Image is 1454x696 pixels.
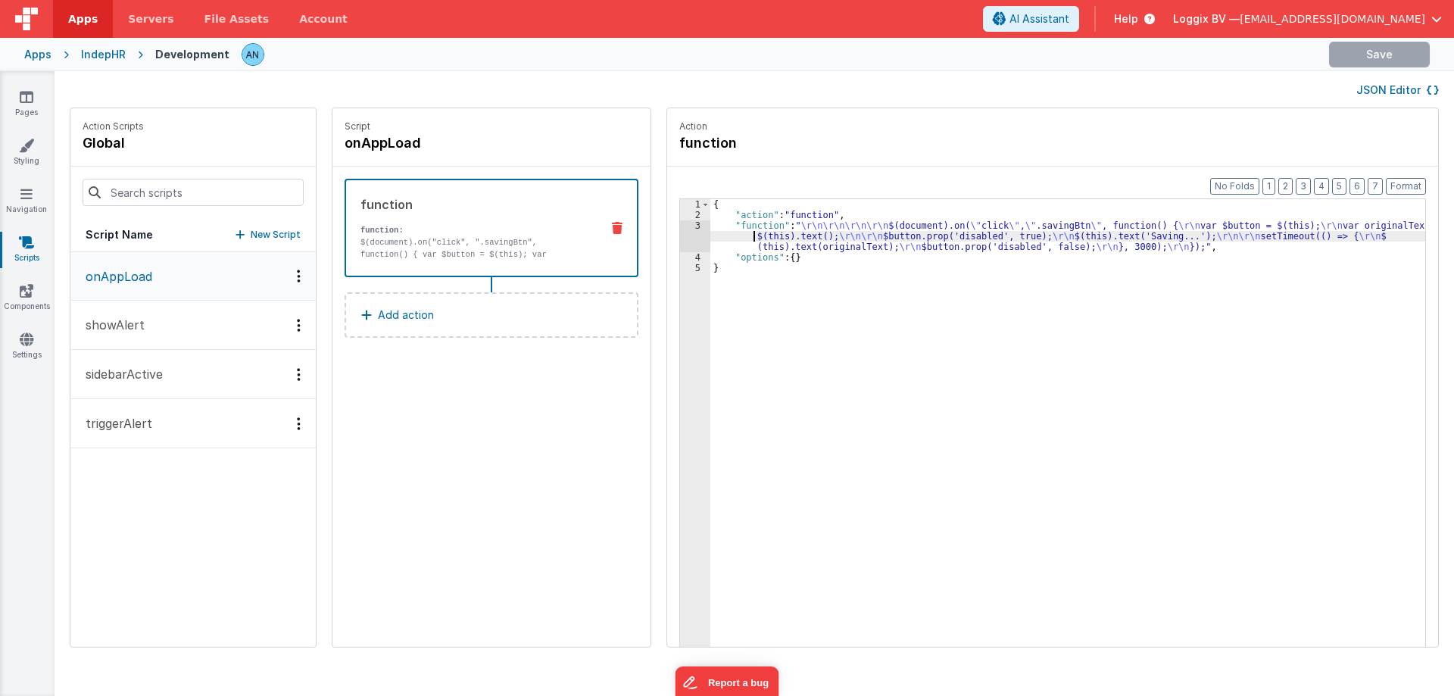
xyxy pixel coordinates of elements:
[70,350,316,399] button: sidebarActive
[1262,178,1275,195] button: 1
[76,365,163,383] p: sidebarActive
[288,368,310,381] div: Options
[680,210,710,220] div: 2
[1173,11,1442,27] button: Loggix BV — [EMAIL_ADDRESS][DOMAIN_NAME]
[251,227,301,242] p: New Script
[24,47,51,62] div: Apps
[70,252,316,301] button: onAppLoad
[1009,11,1069,27] span: AI Assistant
[1356,83,1439,98] button: JSON Editor
[68,11,98,27] span: Apps
[1314,178,1329,195] button: 4
[1173,11,1240,27] span: Loggix BV —
[1278,178,1293,195] button: 2
[360,195,588,214] div: function
[83,179,304,206] input: Search scripts
[70,301,316,350] button: showAlert
[70,399,316,448] button: triggerAlert
[345,292,638,338] button: Add action
[155,47,229,62] div: Development
[83,120,144,133] p: Action Scripts
[1349,178,1365,195] button: 6
[204,11,270,27] span: File Assets
[680,263,710,273] div: 5
[1296,178,1311,195] button: 3
[242,44,264,65] img: f1d78738b441ccf0e1fcb79415a71bae
[76,267,152,286] p: onAppLoad
[680,220,710,252] div: 3
[360,236,588,273] p: $(document).on("click", ".savingBtn", function() { var $button = $(this); var originalText = $(th...
[679,120,1426,133] p: Action
[345,120,638,133] p: Script
[680,199,710,210] div: 1
[680,252,710,263] div: 4
[345,133,572,154] h4: onAppLoad
[76,414,152,432] p: triggerAlert
[1332,178,1346,195] button: 5
[236,227,301,242] button: New Script
[360,226,404,235] strong: function:
[983,6,1079,32] button: AI Assistant
[378,306,434,324] p: Add action
[1368,178,1383,195] button: 7
[288,319,310,332] div: Options
[76,316,145,334] p: showAlert
[1240,11,1425,27] span: [EMAIL_ADDRESS][DOMAIN_NAME]
[128,11,173,27] span: Servers
[679,133,906,154] h4: function
[288,270,310,282] div: Options
[1329,42,1430,67] button: Save
[81,47,126,62] div: IndepHR
[86,227,153,242] h5: Script Name
[288,417,310,430] div: Options
[1386,178,1426,195] button: Format
[83,133,144,154] h4: global
[1114,11,1138,27] span: Help
[1210,178,1259,195] button: No Folds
